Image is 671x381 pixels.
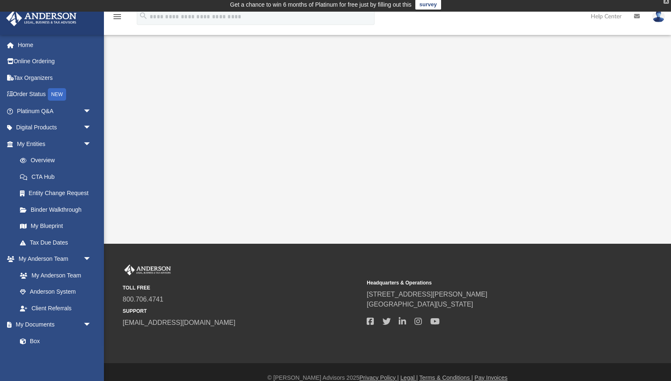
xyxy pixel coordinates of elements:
a: CTA Hub [12,168,104,185]
img: User Pic [652,10,665,22]
a: [GEOGRAPHIC_DATA][US_STATE] [367,301,473,308]
a: Order StatusNEW [6,86,104,103]
a: Privacy Policy | [360,374,399,381]
a: [EMAIL_ADDRESS][DOMAIN_NAME] [123,319,235,326]
span: arrow_drop_down [83,119,100,136]
a: [STREET_ADDRESS][PERSON_NAME] [367,291,487,298]
i: menu [112,12,122,22]
a: My Anderson Teamarrow_drop_down [6,251,100,267]
small: TOLL FREE [123,284,361,292]
a: Platinum Q&Aarrow_drop_down [6,103,104,119]
a: Box [12,333,96,349]
a: menu [112,16,122,22]
a: Tax Due Dates [12,234,104,251]
a: My Entitiesarrow_drop_down [6,136,104,152]
span: arrow_drop_down [83,251,100,268]
span: arrow_drop_down [83,317,100,334]
a: Pay Invoices [474,374,507,381]
img: Anderson Advisors Platinum Portal [123,265,173,275]
a: Anderson System [12,284,100,300]
a: Entity Change Request [12,185,104,202]
a: Terms & Conditions | [419,374,473,381]
a: Overview [12,152,104,169]
div: NEW [48,88,66,101]
a: Client Referrals [12,300,100,317]
a: Binder Walkthrough [12,201,104,218]
small: Headquarters & Operations [367,279,605,287]
a: 800.706.4741 [123,296,163,303]
a: Legal | [400,374,418,381]
a: Tax Organizers [6,69,104,86]
a: Home [6,37,104,53]
a: Online Ordering [6,53,104,70]
a: Meeting Minutes [12,349,100,366]
i: search [139,11,148,20]
span: arrow_drop_down [83,103,100,120]
a: Digital Productsarrow_drop_down [6,119,104,136]
img: Anderson Advisors Platinum Portal [4,10,79,26]
span: arrow_drop_down [83,136,100,153]
a: My Documentsarrow_drop_down [6,317,100,333]
small: SUPPORT [123,307,361,315]
a: My Anderson Team [12,267,96,284]
a: My Blueprint [12,218,100,235]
